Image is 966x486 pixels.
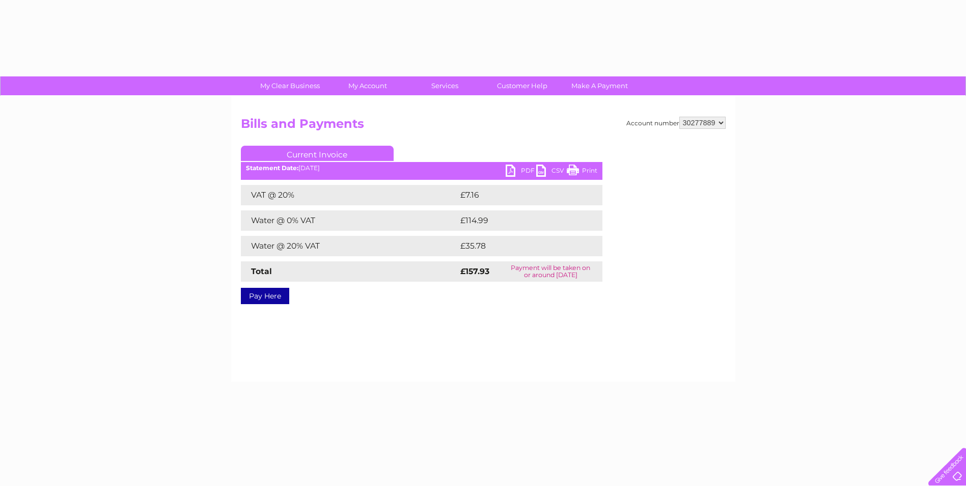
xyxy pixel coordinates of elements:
[241,185,458,205] td: VAT @ 20%
[458,185,577,205] td: £7.16
[241,165,602,172] div: [DATE]
[241,210,458,231] td: Water @ 0% VAT
[251,266,272,276] strong: Total
[567,165,597,179] a: Print
[499,261,602,282] td: Payment will be taken on or around [DATE]
[241,146,394,161] a: Current Invoice
[458,210,583,231] td: £114.99
[403,76,487,95] a: Services
[325,76,409,95] a: My Account
[536,165,567,179] a: CSV
[558,76,642,95] a: Make A Payment
[241,288,289,304] a: Pay Here
[460,266,489,276] strong: £157.93
[241,236,458,256] td: Water @ 20% VAT
[241,117,726,136] h2: Bills and Payments
[458,236,582,256] td: £35.78
[248,76,332,95] a: My Clear Business
[506,165,536,179] a: PDF
[626,117,726,129] div: Account number
[246,164,298,172] b: Statement Date:
[480,76,564,95] a: Customer Help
